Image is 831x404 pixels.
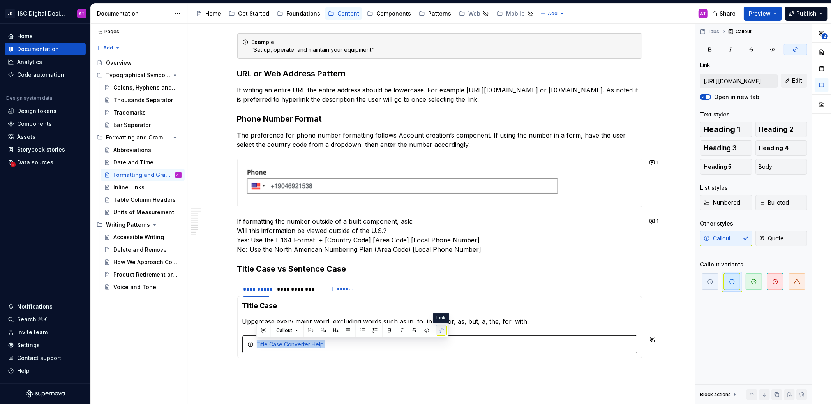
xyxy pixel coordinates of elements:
a: Components [364,7,414,20]
button: Heading 4 [755,140,808,156]
div: Documentation [97,10,171,18]
button: Callout [273,325,302,336]
a: Data sources [5,156,86,169]
a: Home [193,7,224,20]
div: Web [468,10,480,18]
div: Search ⌘K [17,316,47,323]
span: Heading 2 [759,125,794,133]
a: Accessible Writing [101,231,185,243]
span: Numbered [704,199,740,206]
button: Heading 5 [700,159,752,175]
div: Voice and Tone [113,283,156,291]
a: Content [325,7,362,20]
span: 1 [657,218,659,224]
div: Content [337,10,359,18]
button: Heading 2 [755,122,808,137]
strong: Example [252,39,275,45]
div: Notifications [17,303,53,310]
span: Edit [792,77,802,85]
button: 1 [647,216,662,227]
div: Overview [106,59,132,67]
button: Publish [785,7,828,21]
button: Add [94,42,123,53]
button: Preview [744,7,782,21]
div: AT [700,11,706,17]
a: Formatting and GrammarAT [101,169,185,181]
a: Components [5,118,86,130]
a: Voice and Tone [101,281,185,293]
div: AT [79,11,85,17]
a: Inline Links [101,181,185,194]
div: Text styles [700,111,730,118]
div: Link [700,61,710,69]
button: Contact support [5,352,86,364]
img: b46e8cbf-305d-41c9-80f8-a8ba5f4cf21e.png [238,159,566,207]
div: JD [5,9,15,18]
span: Publish [796,10,817,18]
div: Home [205,10,221,18]
a: Design tokens [5,105,86,117]
div: Block actions [700,389,738,400]
div: Units of Measurement [113,208,174,216]
span: Add [103,45,113,51]
a: Trademarks [101,106,185,119]
button: JDISG Digital Design SystemAT [2,5,89,22]
h4: Title Case [242,301,637,310]
a: Code automation [5,69,86,81]
h3: Title Case vs Sentence Case [237,263,642,274]
div: AT [177,171,180,179]
button: Share [708,7,741,21]
a: Get Started [226,7,272,20]
a: Foundations [274,7,323,20]
a: Home [5,30,86,42]
div: Page tree [193,6,536,21]
p: The preference for phone number formatting follows Account creation’s component. If using the num... [237,131,642,149]
a: Patterns [416,7,454,20]
a: How We Approach Content [101,256,185,268]
a: Analytics [5,56,86,68]
span: Tabs [707,28,719,35]
div: Analytics [17,58,42,66]
div: Abbreviations [113,146,151,154]
div: How We Approach Content [113,258,178,266]
label: Open in new tab [714,93,759,101]
a: Mobile [494,7,536,20]
div: Block actions [700,392,731,398]
div: Invite team [17,328,48,336]
a: Bar Separator [101,119,185,131]
div: Typographical Symbols and Punctuation [94,69,185,81]
span: Quote [759,235,784,242]
button: Notifications [5,300,86,313]
div: Help [17,367,30,375]
div: Data sources [17,159,53,166]
span: 1 [657,159,659,166]
div: Mobile [506,10,525,18]
div: Formatting and Grammar [94,131,185,144]
div: “Set up, operate, and maintain your equipment.” [252,38,637,54]
div: Colons, Hyphens and Dashes [113,84,178,92]
div: Components [376,10,411,18]
a: Storybook stories [5,143,86,156]
button: Bulleted [755,195,808,210]
div: Code automation [17,71,64,79]
div: Formatting and Grammar [106,134,170,141]
span: Heading 5 [704,163,732,171]
div: Home [17,32,33,40]
div: Design system data [6,95,52,101]
div: Patterns [428,10,451,18]
button: Add [538,8,567,19]
a: Title Case Converter Help. [257,341,325,348]
button: Heading 1 [700,122,752,137]
div: ISG Digital Design System [18,10,68,18]
div: Contact support [17,354,61,362]
div: Callout variants [700,261,743,268]
span: Bulleted [759,199,789,206]
a: Colons, Hyphens and Dashes [101,81,185,94]
button: Numbered [700,195,752,210]
div: Get Started [238,10,269,18]
svg: Supernova Logo [26,390,65,398]
div: Settings [17,341,40,349]
a: Delete and Remove [101,243,185,256]
a: Abbreviations [101,144,185,156]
